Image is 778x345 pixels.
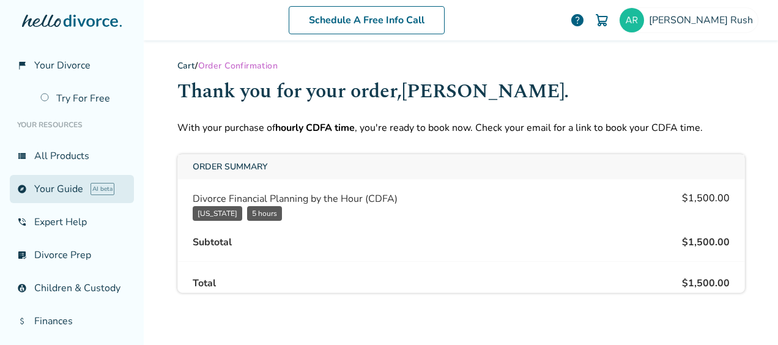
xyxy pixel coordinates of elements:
[91,183,114,195] span: AI beta
[10,307,134,335] a: attach_moneyFinances
[10,51,134,80] a: flag_2Your Divorce
[17,151,27,161] span: view_list
[17,283,27,293] span: account_child
[620,8,644,32] img: alice_rush@outlook.com
[289,6,445,34] a: Schedule A Free Info Call
[595,13,609,28] img: Cart
[17,250,27,260] span: list_alt_check
[17,316,27,326] span: attach_money
[34,59,91,72] span: Your Divorce
[682,276,730,290] div: $1,500.00
[275,121,355,135] strong: hourly CDFA time
[177,76,745,106] h1: Thank you for your order, [PERSON_NAME] .
[17,217,27,227] span: phone_in_talk
[10,175,134,203] a: exploreYour GuideAI beta
[193,191,398,206] span: Divorce Financial Planning by the Hour (CDFA)
[10,274,134,302] a: account_childChildren & Custody
[682,236,730,249] div: $1,500.00
[247,206,282,221] div: 5 hours
[177,60,745,72] div: /
[10,113,134,137] li: Your Resources
[33,84,134,113] a: Try For Free
[193,206,242,221] div: [US_STATE]
[177,60,196,72] a: Cart
[10,208,134,236] a: phone_in_talkExpert Help
[17,61,27,70] span: flag_2
[570,13,585,28] a: help
[193,276,216,290] div: Total
[682,191,730,221] div: $1,500.00
[649,13,758,27] span: [PERSON_NAME] Rush
[193,236,232,249] div: Subtotal
[177,121,745,135] p: With your purchase of , you're ready to book now. Check your email for a link to book your CDFA t...
[198,60,278,72] span: Order Confirmation
[17,184,27,194] span: explore
[10,241,134,269] a: list_alt_checkDivorce Prep
[178,155,744,179] div: Order Summary
[10,142,134,170] a: view_listAll Products
[717,286,778,345] iframe: Chat Widget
